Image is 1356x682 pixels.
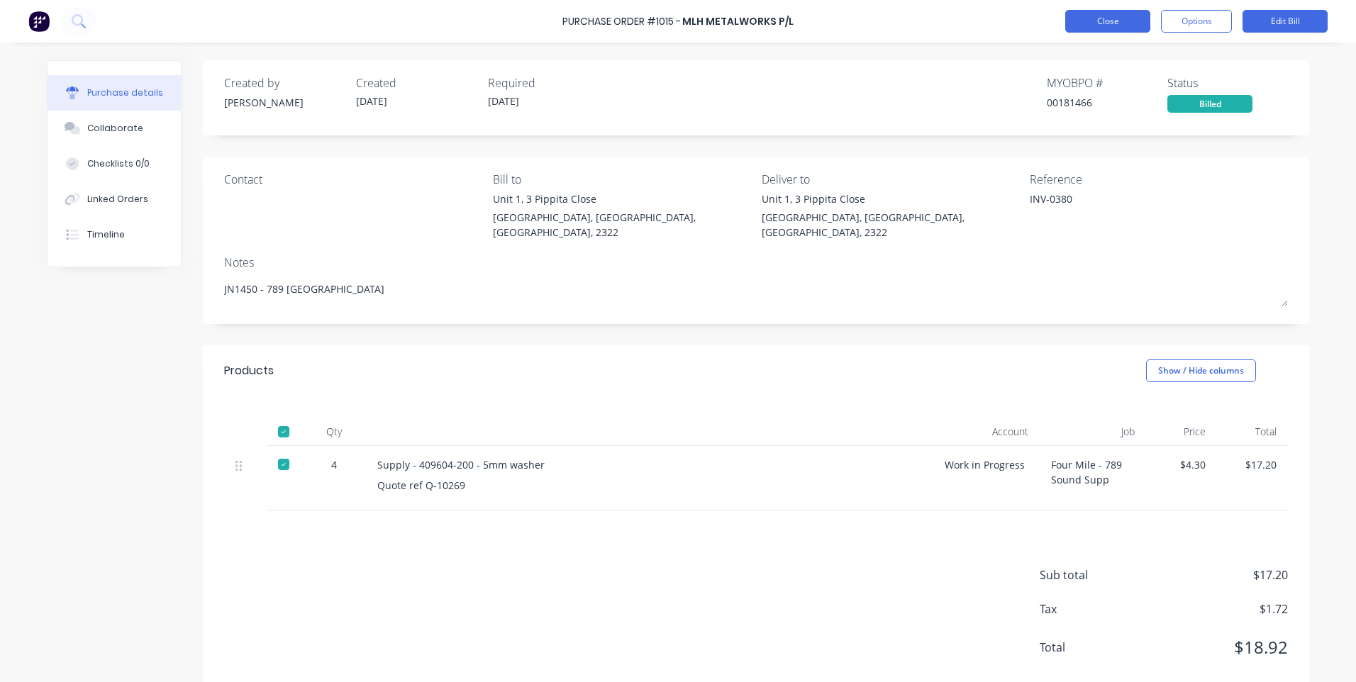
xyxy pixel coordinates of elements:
[313,457,355,472] div: 4
[1146,635,1288,660] span: $18.92
[1157,457,1206,472] div: $4.30
[48,181,181,217] button: Linked Orders
[356,74,477,91] div: Created
[1243,10,1328,33] button: Edit Bill
[493,191,751,206] div: Unit 1, 3 Pippita Close
[224,171,482,188] div: Contact
[1167,74,1288,91] div: Status
[48,146,181,181] button: Checklists 0/0
[762,191,1020,206] div: Unit 1, 3 Pippita Close
[87,228,125,241] div: Timeline
[48,75,181,111] button: Purchase details
[1030,171,1288,188] div: Reference
[933,446,1040,510] div: Work in Progress
[1161,10,1232,33] button: Options
[87,157,150,170] div: Checklists 0/0
[1047,74,1167,91] div: MYOB PO #
[377,478,922,493] div: Quote ref Q-10269
[28,11,50,32] img: Factory
[493,171,751,188] div: Bill to
[87,86,163,99] div: Purchase details
[48,217,181,252] button: Timeline
[1040,418,1146,446] div: Job
[1146,600,1288,617] span: $1.72
[224,362,274,379] div: Products
[302,418,366,446] div: Qty
[1030,191,1207,223] textarea: INV-0380
[762,171,1020,188] div: Deliver to
[224,74,345,91] div: Created by
[933,418,1040,446] div: Account
[493,210,751,240] div: [GEOGRAPHIC_DATA], [GEOGRAPHIC_DATA], [GEOGRAPHIC_DATA], 2322
[87,122,143,135] div: Collaborate
[1217,418,1288,446] div: Total
[1040,566,1146,583] span: Sub total
[1167,95,1252,113] div: Billed
[48,111,181,146] button: Collaborate
[1065,10,1150,33] button: Close
[87,193,148,206] div: Linked Orders
[1146,359,1256,382] button: Show / Hide columns
[1040,600,1146,617] span: Tax
[762,210,1020,240] div: [GEOGRAPHIC_DATA], [GEOGRAPHIC_DATA], [GEOGRAPHIC_DATA], 2322
[377,457,922,472] div: Supply - 409604-200 - 5mm washer
[1146,418,1217,446] div: Price
[224,274,1288,306] textarea: JN1450 - 789 [GEOGRAPHIC_DATA]
[1146,566,1288,583] span: $17.20
[224,95,345,110] div: [PERSON_NAME]
[488,74,608,91] div: Required
[1228,457,1277,472] div: $17.20
[1047,95,1167,110] div: 00181466
[562,14,681,29] div: Purchase Order #1015 -
[1040,639,1146,656] span: Total
[224,254,1288,271] div: Notes
[1040,446,1146,510] div: Four Mile - 789 Sound Supp
[682,14,794,29] div: MLH Metalworks P/L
